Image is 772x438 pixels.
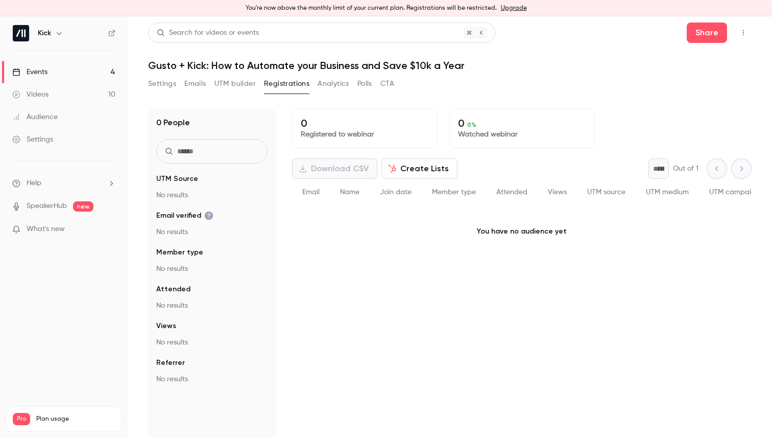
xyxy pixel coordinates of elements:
[548,189,567,196] span: Views
[156,284,190,294] span: Attended
[458,129,586,140] p: Watched webinar
[12,67,47,77] div: Events
[156,301,268,311] p: No results
[214,76,256,92] button: UTM builder
[148,76,176,92] button: Settings
[156,174,268,384] section: facet-groups
[156,174,198,184] span: UTM Source
[184,76,206,92] button: Emails
[73,201,93,212] span: new
[458,117,586,129] p: 0
[156,117,190,129] h1: 0 People
[501,4,527,12] a: Upgrade
[36,415,115,423] span: Plan usage
[318,76,349,92] button: Analytics
[156,227,268,237] p: No results
[12,112,58,122] div: Audience
[381,158,457,179] button: Create Lists
[156,358,185,368] span: Referrer
[380,189,412,196] span: Join date
[264,76,309,92] button: Registrations
[156,337,268,348] p: No results
[156,264,268,274] p: No results
[467,121,476,128] span: 0 %
[380,76,394,92] button: CTA
[432,189,476,196] span: Member type
[340,189,359,196] span: Name
[27,224,65,235] span: What's new
[302,189,320,196] span: Email
[27,178,41,189] span: Help
[301,117,428,129] p: 0
[156,374,268,384] p: No results
[673,164,698,174] p: Out of 1
[12,134,53,145] div: Settings
[157,28,259,38] div: Search for videos or events
[103,225,115,234] iframe: Noticeable Trigger
[12,89,49,100] div: Videos
[156,211,213,221] span: Email verified
[38,28,51,38] h6: Kick
[301,129,428,140] p: Registered to webinar
[709,189,760,196] span: UTM campaign
[13,25,29,41] img: Kick
[12,178,115,189] li: help-dropdown-opener
[646,189,689,196] span: UTM medium
[148,59,752,72] h1: Gusto + Kick: How to Automate your Business and Save $10k a Year
[357,76,372,92] button: Polls
[13,413,30,425] span: Pro
[587,189,625,196] span: UTM source
[687,22,727,43] button: Share
[27,201,67,212] a: SpeakerHub
[156,321,176,331] span: Views
[292,206,752,257] p: You have no audience yet
[156,190,268,200] p: No results
[496,189,527,196] span: Attended
[156,247,203,258] span: Member type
